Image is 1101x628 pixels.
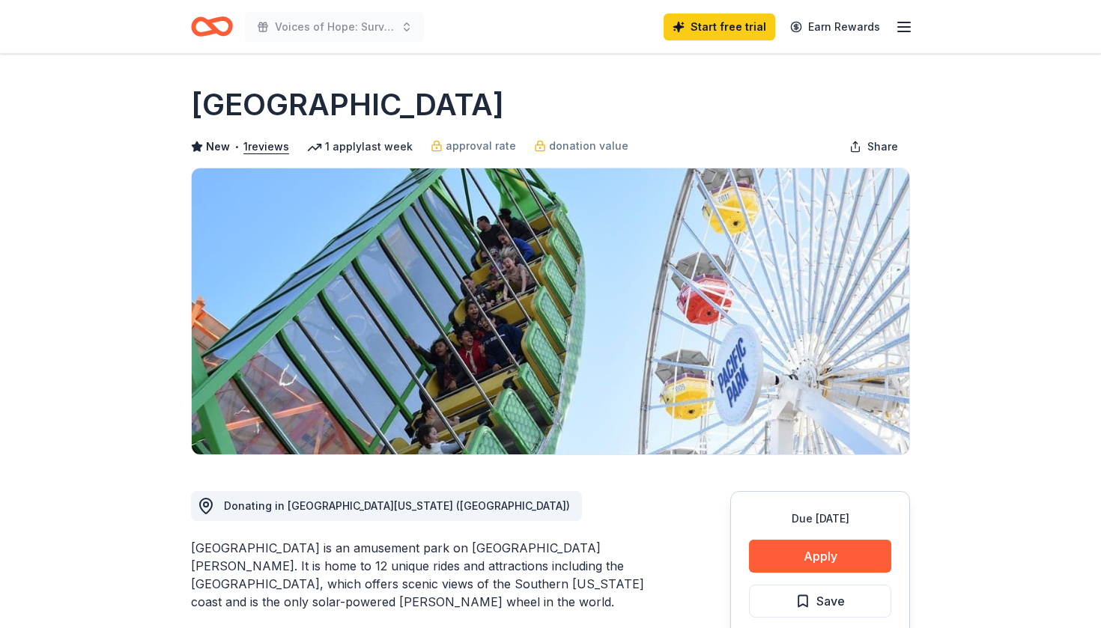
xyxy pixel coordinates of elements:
span: donation value [549,137,628,155]
div: [GEOGRAPHIC_DATA] is an amusement park on [GEOGRAPHIC_DATA][PERSON_NAME]. It is home to 12 unique... [191,539,658,611]
button: Share [837,132,910,162]
span: Save [816,591,845,611]
img: Image for Pacific Park [192,168,909,454]
span: New [206,138,230,156]
button: Voices of Hope: Survivor & Community Outreach [245,12,425,42]
h1: [GEOGRAPHIC_DATA] [191,84,504,126]
a: Earn Rewards [781,13,889,40]
button: Apply [749,540,891,573]
a: Start free trial [664,13,775,40]
a: donation value [534,137,628,155]
span: Donating in [GEOGRAPHIC_DATA][US_STATE] ([GEOGRAPHIC_DATA]) [224,499,570,512]
div: 1 apply last week [307,138,413,156]
span: Share [867,138,898,156]
span: Voices of Hope: Survivor & Community Outreach [275,18,395,36]
a: Home [191,9,233,44]
span: • [234,141,240,153]
a: approval rate [431,137,516,155]
div: Due [DATE] [749,510,891,528]
span: approval rate [446,137,516,155]
button: 1reviews [243,138,289,156]
button: Save [749,585,891,618]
